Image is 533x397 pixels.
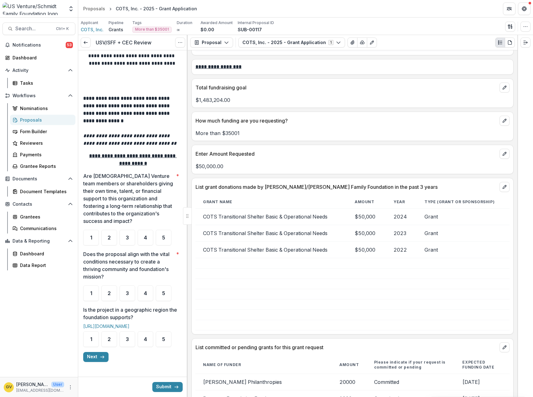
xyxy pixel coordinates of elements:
[195,374,332,390] td: [PERSON_NAME] Philanthropies
[20,105,70,112] div: Nominations
[367,38,377,48] button: Edit as form
[10,161,75,171] a: Grantee Reports
[3,23,75,35] button: Search...
[195,356,332,374] th: NAME OF FUNDER
[20,250,70,257] div: Dashboard
[144,291,147,296] span: 4
[10,115,75,125] a: Proposals
[500,83,510,93] button: edit
[347,225,386,241] td: $50,000
[13,54,70,61] div: Dashboard
[175,38,185,48] button: Options
[83,352,109,362] button: Next
[81,4,108,13] a: Proposals
[16,388,64,393] p: [EMAIL_ADDRESS][DOMAIN_NAME]
[10,260,75,270] a: Data Report
[162,291,165,296] span: 5
[144,337,147,342] span: 4
[177,26,180,33] p: ∞
[10,138,75,148] a: Reviewers
[152,382,183,392] button: Submit
[66,42,73,48] span: 53
[195,150,497,158] p: Enter Amount Requested
[3,3,64,15] img: US Venture/Schmidt Family Foundation logo
[3,199,75,209] button: Open Contacts
[417,208,510,225] td: Grant
[108,337,111,342] span: 2
[3,40,75,50] button: Notifications53
[108,235,111,240] span: 2
[83,306,179,321] p: Is the project in a geographic region the foundation supports?
[347,208,386,225] td: $50,000
[201,26,214,33] p: $0.00
[495,38,505,48] button: Plaintext view
[195,225,347,241] td: COTS Transitional Shelter Basic & Operational Needs
[20,151,70,158] div: Payments
[20,140,70,146] div: Reviewers
[90,291,92,296] span: 1
[162,235,165,240] span: 5
[367,356,455,374] th: Please indicate if your request is committed or pending
[417,196,510,209] th: TYPE (GRANT OR SPONSORSHIP)
[505,38,515,48] button: PDF view
[90,235,92,240] span: 1
[195,129,510,137] p: More than $35001
[20,188,70,195] div: Document Templates
[10,78,75,88] a: Tasks
[3,91,75,101] button: Open Workflows
[347,196,386,209] th: AMOUNT
[20,117,70,123] div: Proposals
[13,239,65,244] span: Data & Reporting
[195,241,347,258] td: COTS Transitional Shelter Basic & Operational Needs
[386,225,417,241] td: 2023
[500,342,510,352] button: edit
[238,26,262,33] p: SUB-00117
[201,20,233,26] p: Awarded Amount
[195,96,510,104] p: $1,483,204.00
[116,5,197,12] div: COTS, Inc. - 2025 - Grant Application
[195,163,510,170] p: $50,000.00
[455,356,510,374] th: EXPECTED FUNDING DATE
[144,235,147,240] span: 4
[126,235,129,240] span: 3
[332,374,367,390] td: 20000
[13,43,66,48] span: Notifications
[386,196,417,209] th: YEAR
[13,176,65,182] span: Documents
[417,225,510,241] td: Grant
[386,208,417,225] td: 2024
[20,225,70,232] div: Communications
[3,53,75,63] a: Dashboard
[10,249,75,259] a: Dashboard
[81,26,104,33] a: COTS, Inc.
[20,163,70,169] div: Grantee Reports
[135,27,169,32] span: More than $35001
[386,241,417,258] td: 2022
[500,149,510,159] button: edit
[83,324,129,329] a: [URL][DOMAIN_NAME]
[3,174,75,184] button: Open Documents
[195,196,347,209] th: GRANT NAME
[20,262,70,269] div: Data Report
[109,20,124,26] p: Pipeline
[20,214,70,220] div: Grantees
[518,3,530,15] button: Get Help
[109,26,123,33] p: Grants
[348,38,358,48] button: View Attached Files
[108,291,111,296] span: 2
[195,344,497,351] p: List committed or pending grants for this grant request
[51,382,64,387] p: User
[20,128,70,135] div: Form Builder
[195,117,497,124] p: How much funding are you requesting?
[126,291,129,296] span: 3
[520,38,530,48] button: Expand right
[347,241,386,258] td: $50,000
[81,20,98,26] p: Applicant
[195,208,347,225] td: COTS Transitional Shelter Basic & Operational Needs
[190,38,233,48] button: Proposal
[10,223,75,234] a: Communications
[238,20,274,26] p: Internal Proposal ID
[6,385,12,389] div: Greg Vandenberg
[500,116,510,126] button: edit
[455,374,510,390] td: [DATE]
